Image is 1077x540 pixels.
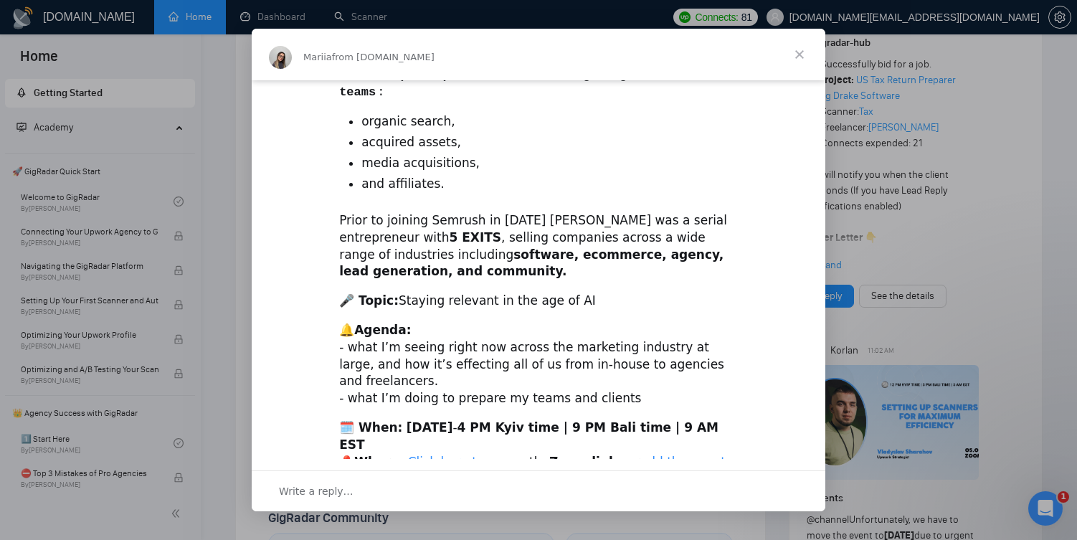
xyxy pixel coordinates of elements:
[332,52,435,62] span: from [DOMAIN_NAME]
[361,155,738,172] li: media acquisitions,
[774,29,825,80] span: Close
[339,420,738,488] div: - 📍 the
[339,293,738,310] div: Staying relevant in the age of AI
[354,455,404,469] b: Where:
[339,420,402,435] b: 🗓️ When:
[252,470,825,511] div: Open conversation and reply
[339,212,738,280] div: Prior to joining Semrush in [DATE] [PERSON_NAME] was a serial entrepreneur with , selling compani...
[407,420,453,435] b: [DATE]
[339,50,683,83] code: VP of Owned Media at Semrush ($SEMR)
[354,323,411,337] b: Agenda:
[339,455,726,486] a: add the event to your calendar here
[269,46,292,69] img: Profile image for Mariia
[339,420,718,452] b: 4 PM Kyiv time | 9 PM Bali time | 9 AM EST
[279,482,354,501] span: Write a reply…
[549,455,640,469] b: Zoom link, or
[361,176,738,193] li: and affiliates.
[361,134,738,151] li: acquired assets,
[361,113,738,131] li: organic search,
[408,455,529,469] a: Click here to access
[339,293,399,308] b: 🎤 Topic:
[339,322,738,407] div: 🔔 - what I’m seeing right now across the marketing industry at large, and how it’s effecting all ...
[449,230,501,245] b: 5 EXITS
[339,247,723,279] b: software, ecommerce, agency, lead generation, and community.
[376,85,385,100] code: :
[303,52,332,62] span: Mariia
